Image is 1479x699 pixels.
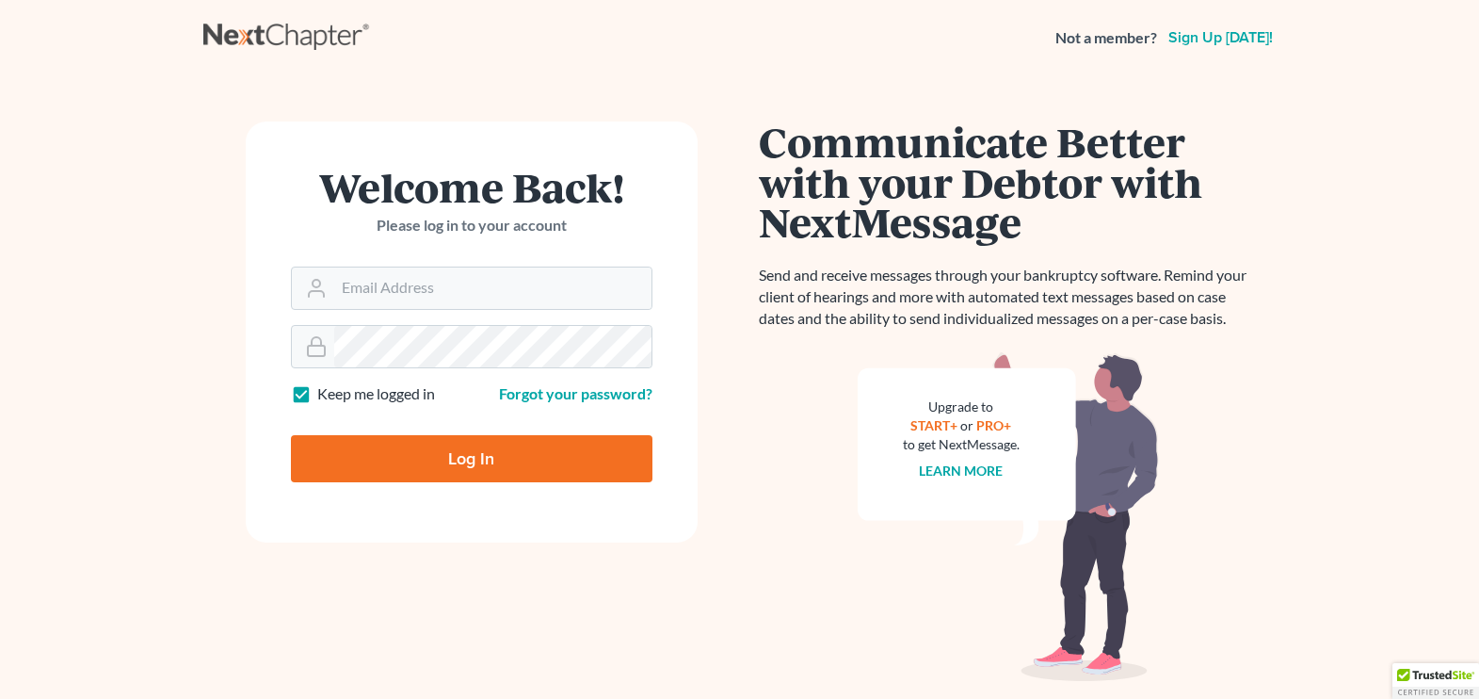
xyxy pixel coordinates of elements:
[759,122,1258,242] h1: Communicate Better with your Debtor with NextMessage
[291,435,652,482] input: Log In
[1165,30,1277,45] a: Sign up [DATE]!
[759,265,1258,330] p: Send and receive messages through your bankruptcy software. Remind your client of hearings and mo...
[499,384,652,402] a: Forgot your password?
[919,463,1003,479] a: Learn more
[291,167,652,207] h1: Welcome Back!
[334,268,651,309] input: Email Address
[976,417,1011,433] a: PRO+
[858,352,1159,682] img: nextmessage_bg-59042aed3d76b12b5cd301f8e5b87938c9018125f34e5fa2b7a6b67550977c72.svg
[291,215,652,236] p: Please log in to your account
[903,435,1020,454] div: to get NextMessage.
[1392,663,1479,699] div: TrustedSite Certified
[1055,27,1157,49] strong: Not a member?
[903,398,1020,416] div: Upgrade to
[960,417,973,433] span: or
[910,417,957,433] a: START+
[317,383,435,405] label: Keep me logged in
